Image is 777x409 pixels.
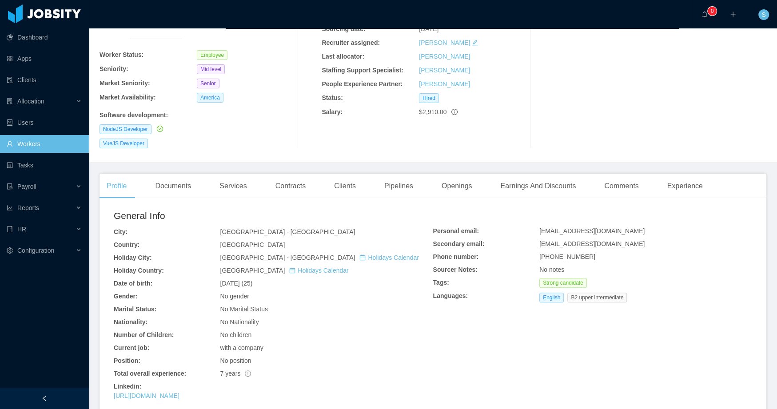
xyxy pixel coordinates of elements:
[539,240,645,247] span: [EMAIL_ADDRESS][DOMAIN_NAME]
[155,125,163,132] a: icon: check-circle
[220,228,355,235] span: [GEOGRAPHIC_DATA] - [GEOGRAPHIC_DATA]
[157,126,163,132] i: icon: check-circle
[220,357,251,364] span: No position
[17,183,36,190] span: Payroll
[419,39,470,46] a: [PERSON_NAME]
[220,370,251,377] span: 7 years
[433,266,478,273] b: Sourcer Notes:
[377,174,420,199] div: Pipelines
[7,205,13,211] i: icon: line-chart
[114,280,152,287] b: Date of birth:
[761,9,765,20] span: S
[268,174,313,199] div: Contracts
[730,11,736,17] i: icon: plus
[220,344,263,351] span: with a company
[7,28,82,46] a: icon: pie-chartDashboard
[114,267,164,274] b: Holiday Country:
[114,383,141,390] b: Linkedin:
[220,241,285,248] span: [GEOGRAPHIC_DATA]
[197,50,227,60] span: Employee
[322,94,343,101] b: Status:
[7,98,13,104] i: icon: solution
[114,209,433,223] h2: General Info
[17,247,54,254] span: Configuration
[359,254,418,261] a: icon: calendarHolidays Calendar
[220,293,249,300] span: No gender
[419,53,470,60] a: [PERSON_NAME]
[472,40,478,46] i: icon: edit
[114,241,139,248] b: Country:
[100,139,148,148] span: VueJS Developer
[322,80,402,87] b: People Experience Partner:
[419,108,446,115] span: $2,910.00
[7,156,82,174] a: icon: profileTasks
[433,240,485,247] b: Secondary email:
[220,331,251,338] span: No children
[433,253,479,260] b: Phone number:
[197,93,223,103] span: America
[114,344,149,351] b: Current job:
[419,93,439,103] span: Hired
[100,94,156,101] b: Market Availability:
[539,253,595,260] span: [PHONE_NUMBER]
[433,279,449,286] b: Tags:
[17,98,44,105] span: Allocation
[597,174,646,199] div: Comments
[114,306,156,313] b: Marital Status:
[7,71,82,89] a: icon: auditClients
[220,318,259,326] span: No Nationality
[419,25,438,32] span: [DATE]
[7,50,82,68] a: icon: appstoreApps
[289,267,295,274] i: icon: calendar
[493,174,583,199] div: Earnings And Discounts
[7,114,82,131] a: icon: robotUsers
[17,204,39,211] span: Reports
[701,11,708,17] i: icon: bell
[220,267,348,274] span: [GEOGRAPHIC_DATA]
[220,254,418,261] span: [GEOGRAPHIC_DATA] - [GEOGRAPHIC_DATA]
[212,174,254,199] div: Services
[114,392,179,399] a: [URL][DOMAIN_NAME]
[322,39,380,46] b: Recruiter assigned:
[114,331,174,338] b: Number of Children:
[100,79,150,87] b: Market Seniority:
[114,254,152,261] b: Holiday City:
[289,267,348,274] a: icon: calendarHolidays Calendar
[539,266,564,273] span: No notes
[451,109,458,115] span: info-circle
[433,227,479,234] b: Personal email:
[100,174,134,199] div: Profile
[7,135,82,153] a: icon: userWorkers
[197,79,219,88] span: Senior
[114,318,147,326] b: Nationality:
[539,278,587,288] span: Strong candidate
[322,67,403,74] b: Staffing Support Specialist:
[539,293,564,302] span: English
[114,357,140,364] b: Position:
[567,293,627,302] span: B2 upper intermediate
[220,306,267,313] span: No Marital Status
[433,292,468,299] b: Languages:
[114,370,186,377] b: Total overall experience:
[114,293,138,300] b: Gender:
[114,228,128,235] b: City:
[7,247,13,254] i: icon: setting
[708,7,717,16] sup: 0
[322,108,343,115] b: Salary:
[197,64,225,74] span: Mid level
[100,111,168,119] b: Software development :
[245,370,251,377] span: info-circle
[100,65,128,72] b: Seniority:
[539,227,645,234] span: [EMAIL_ADDRESS][DOMAIN_NAME]
[148,174,198,199] div: Documents
[322,25,365,32] b: Sourcing date:
[419,80,470,87] a: [PERSON_NAME]
[434,174,479,199] div: Openings
[220,280,252,287] span: [DATE] (25)
[322,53,364,60] b: Last allocator:
[17,226,26,233] span: HR
[419,67,470,74] a: [PERSON_NAME]
[100,124,151,134] span: NodeJS Developer
[7,183,13,190] i: icon: file-protect
[7,226,13,232] i: icon: book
